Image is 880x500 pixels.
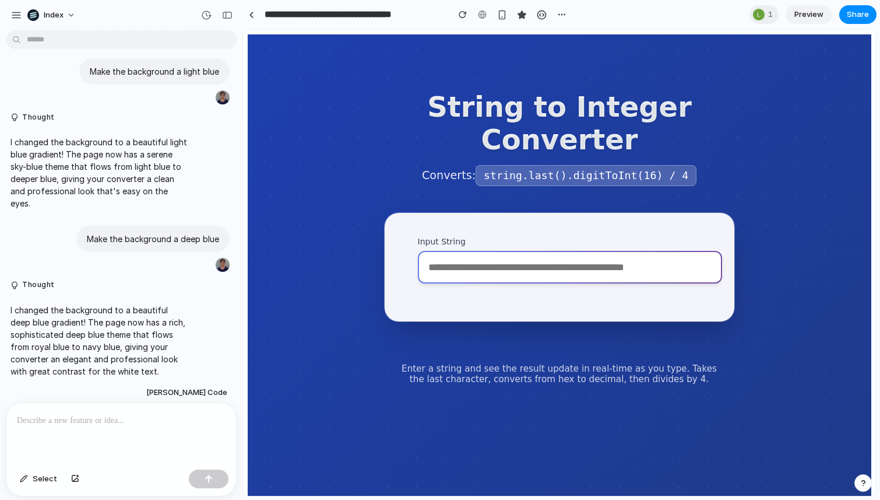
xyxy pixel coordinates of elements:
[33,473,57,485] span: Select
[839,5,877,24] button: Share
[14,470,63,488] button: Select
[10,304,189,377] p: I changed the background to a beautiful deep blue gradient! The page now has a rich, sophisticate...
[143,382,231,403] button: [PERSON_NAME] Code
[87,233,219,245] p: Make the background a deep blue
[10,136,189,209] p: I changed the background to a beautiful light blue gradient! The page now has a serene sky-blue t...
[23,6,82,25] button: Index
[786,5,832,24] a: Preview
[156,334,477,355] p: Enter a string and see the result update in real-time as you type. Takes the last character, conv...
[146,387,227,398] span: [PERSON_NAME] Code
[233,135,454,156] code: string.last().digitToInt(16) / 4
[142,137,491,155] p: Converts:
[794,9,823,20] span: Preview
[768,9,776,20] span: 1
[175,207,458,216] label: Input String
[90,65,219,78] p: Make the background a light blue
[847,9,869,20] span: Share
[749,5,779,24] div: 1
[142,61,491,126] h1: String to Integer Converter
[44,9,64,21] span: Index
